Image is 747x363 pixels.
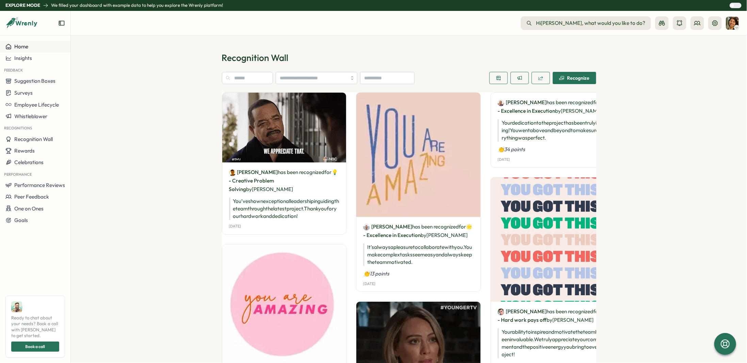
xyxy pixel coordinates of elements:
p: has been recognized by [PERSON_NAME] [498,307,608,324]
img: David Wilson [498,309,504,315]
span: Hi [PERSON_NAME] , what would you like to do? [536,19,645,27]
p: Recognition Wall [222,52,596,64]
span: Goals [14,217,28,223]
p: 👏13 points [363,270,474,278]
p: Your ability to inspire and motivate the team has been invaluable. We truly appreciate your commi... [498,328,608,358]
span: Recognition Wall [14,136,53,142]
p: [DATE] [229,224,241,228]
a: David Wilson[PERSON_NAME] [498,308,547,315]
span: One on Ones [14,205,44,212]
p: Your dedication to the project has been truly inspiring! You went above and beyond to make sure e... [498,119,608,142]
button: Book a call [11,342,59,352]
p: [DATE] [363,282,375,286]
span: Surveys [14,90,33,96]
img: Ethan Lewis [363,224,370,231]
span: Rewards [14,147,35,154]
p: We filled your dashboard with example data to help you explore the Wrenly platform! [51,2,223,9]
p: has been recognized by [PERSON_NAME] [363,222,474,239]
a: Ethan Lewis[PERSON_NAME] [363,223,412,231]
p: has been recognized by [PERSON_NAME] [498,98,608,115]
span: Performance Reviews [14,182,65,188]
img: James Johnson [498,99,504,106]
p: 👏34 points [498,146,608,153]
span: 💡 - Creative Problem Solving [229,169,338,192]
p: has been recognized by [PERSON_NAME] [229,168,340,193]
span: Insights [14,55,32,61]
p: [DATE] [498,157,510,162]
img: Recognition Image [356,93,481,217]
span: Peer Feedback [14,193,49,200]
div: Recognize [559,75,590,81]
img: Emily Davis [229,169,236,176]
button: Expand sidebar [58,20,65,27]
span: Celebrations [14,159,44,165]
img: Recognition Image [222,93,346,162]
span: Whistleblower [14,113,47,120]
span: Ready to chat about your needs? Book a call with [PERSON_NAME] to get started. [11,315,59,339]
img: Sarah Johnson [726,17,739,30]
span: Book a call [26,342,45,351]
a: James Johnson[PERSON_NAME] [498,99,547,106]
span: for [593,99,600,106]
img: Ali Khan [11,301,22,312]
p: Explore Mode [5,2,40,9]
span: for [459,223,466,230]
span: Employee Lifecycle [14,101,59,108]
img: Recognition Image [491,177,615,302]
span: for [325,169,332,175]
p: You’ve shown exceptional leadership in guiding the team through the latest project. Thank you for... [229,198,340,220]
span: Home [14,43,28,50]
a: Emily Davis[PERSON_NAME] [229,169,278,176]
span: 💪 - Hard work pays off [498,308,607,323]
span: Suggestion Boxes [14,78,55,84]
span: 🌟 - Excellence in Execution [363,223,472,238]
button: Recognize [553,72,596,84]
p: It's always a pleasure to collaborate with you. You make complex tasks seem easy and always keep ... [363,243,474,266]
span: for [593,308,600,315]
button: Hi[PERSON_NAME], what would you like to do? [521,16,651,30]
